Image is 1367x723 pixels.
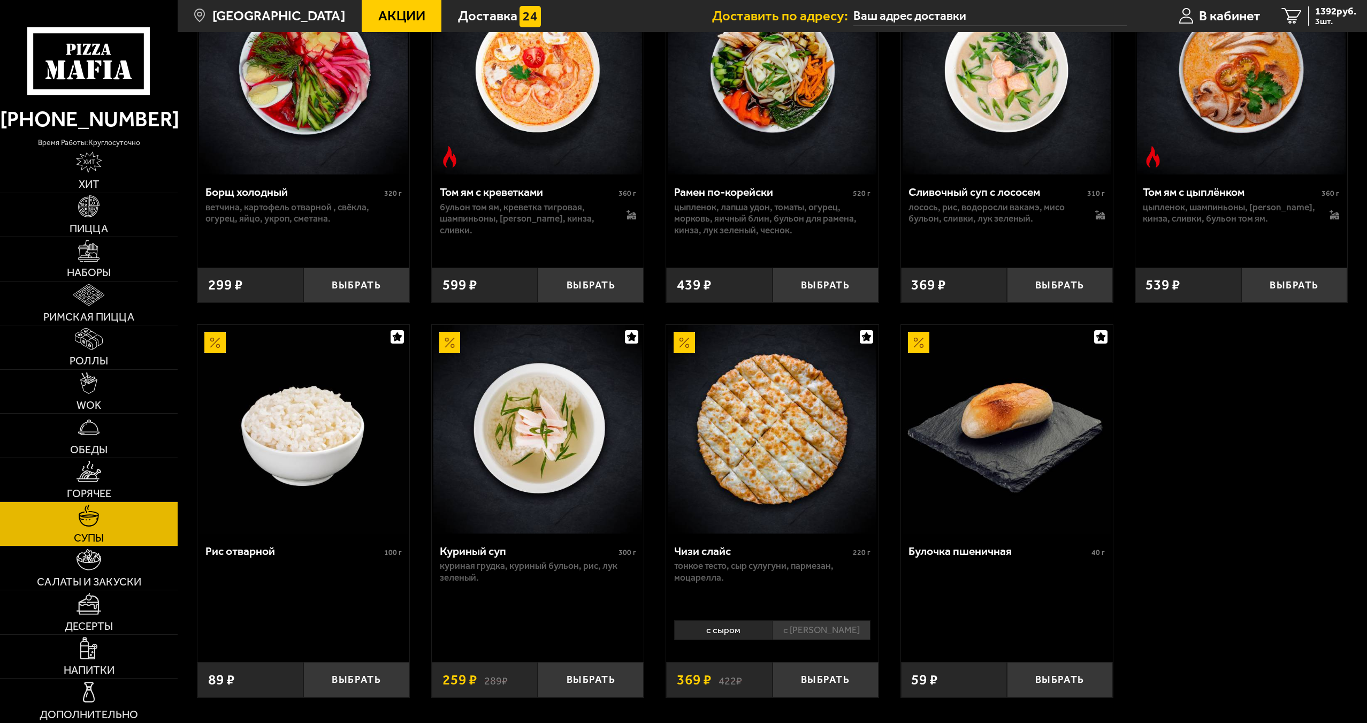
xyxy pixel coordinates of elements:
[853,548,870,557] span: 220 г
[199,325,408,534] img: Рис отварной
[677,278,712,292] span: 439 ₽
[520,6,541,27] img: 15daf4d41897b9f0e9f617042186c801.svg
[1315,17,1356,26] span: 3 шт.
[442,278,477,292] span: 599 ₽
[205,185,381,199] div: Борщ холодный
[668,325,877,534] img: Чизи слайс
[70,444,108,455] span: Обеды
[208,673,235,687] span: 89 ₽
[43,311,134,322] span: Римская пицца
[908,544,1089,558] div: Булочка пшеничная
[911,278,946,292] span: 369 ₽
[67,488,111,499] span: Горячее
[64,665,114,675] span: Напитки
[70,223,108,234] span: Пицца
[1142,146,1164,168] img: Острое блюдо
[908,332,929,353] img: Акционный
[1199,9,1261,23] span: В кабинет
[384,189,402,198] span: 320 г
[908,202,1081,225] p: лосось, рис, водоросли вакамэ, мисо бульон, сливки, лук зеленый.
[908,185,1085,199] div: Сливочный суп с лососем
[853,6,1127,26] input: Ваш адрес доставки
[384,548,402,557] span: 100 г
[674,544,850,558] div: Чизи слайс
[538,662,644,697] button: Выбрать
[853,189,870,198] span: 520 г
[440,202,612,236] p: бульон том ям, креветка тигровая, шампиньоны, [PERSON_NAME], кинза, сливки.
[618,548,636,557] span: 300 г
[439,146,461,168] img: Острое блюдо
[903,325,1111,534] img: Булочка пшеничная
[432,325,644,534] a: АкционныйКуриный суп
[440,560,636,583] p: куриная грудка, куриный бульон, рис, лук зеленый.
[674,202,870,236] p: цыпленок, лапша удон, томаты, огурец, морковь, яичный блин, бульон для рамена, кинза, лук зеленый...
[1143,185,1319,199] div: Том ям с цыплёнком
[197,325,409,534] a: АкционныйРис отварной
[674,560,870,583] p: тонкое тесто, сыр сулугуни, пармезан, моцарелла.
[440,544,616,558] div: Куриный суп
[666,325,878,534] a: АкционныйЧизи слайс
[538,268,644,302] button: Выбрать
[712,9,853,23] span: Доставить по адресу:
[378,9,425,23] span: Акции
[1241,268,1347,302] button: Выбрать
[674,620,772,640] li: с сыром
[440,185,616,199] div: Том ям с креветками
[303,662,409,697] button: Выбрать
[439,332,461,353] img: Акционный
[74,532,104,543] span: Супы
[40,709,138,720] span: Дополнительно
[1145,278,1180,292] span: 539 ₽
[773,662,879,697] button: Выбрать
[1007,268,1113,302] button: Выбрать
[1091,548,1105,557] span: 40 г
[205,544,381,558] div: Рис отварной
[773,268,879,302] button: Выбрать
[433,325,642,534] img: Куриный суп
[719,673,742,687] s: 422 ₽
[1007,662,1113,697] button: Выбрать
[901,325,1113,534] a: АкционныйБулочка пшеничная
[37,576,141,587] span: Салаты и закуски
[1087,189,1105,198] span: 310 г
[853,6,1127,26] span: Литейный проспект, 50
[65,621,113,631] span: Десерты
[1143,202,1315,225] p: цыпленок, шампиньоны, [PERSON_NAME], кинза, сливки, бульон том ям.
[911,673,938,687] span: 59 ₽
[70,355,108,366] span: Роллы
[67,267,111,278] span: Наборы
[1315,6,1356,17] span: 1392 руб.
[208,278,243,292] span: 299 ₽
[442,673,477,687] span: 259 ₽
[212,9,345,23] span: [GEOGRAPHIC_DATA]
[79,179,100,189] span: Хит
[303,268,409,302] button: Выбрать
[618,189,636,198] span: 360 г
[772,620,870,640] li: с [PERSON_NAME]
[674,185,850,199] div: Рамен по-корейски
[677,673,712,687] span: 369 ₽
[674,332,695,353] img: Акционный
[484,673,508,687] s: 289 ₽
[458,9,517,23] span: Доставка
[204,332,226,353] img: Акционный
[77,400,101,410] span: WOK
[666,615,878,651] div: 0
[205,202,402,225] p: ветчина, картофель отварной , свёкла, огурец, яйцо, укроп, сметана.
[1322,189,1339,198] span: 360 г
